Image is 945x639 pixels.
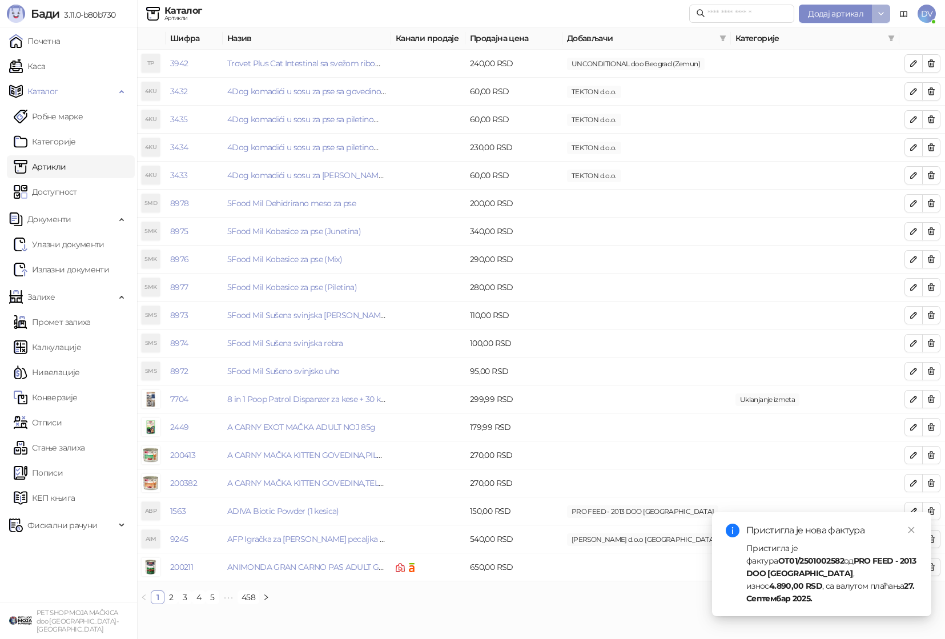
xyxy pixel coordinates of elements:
[223,106,391,134] td: 4Dog komadići u sosu za pse sa piletinom (100g)
[567,58,705,70] span: UNCONDITIONAL doo Beograd (Zemun)
[746,524,918,537] div: Пристигла је нова фактура
[223,27,391,50] th: Назив
[407,563,416,572] img: Ananas
[227,478,461,488] a: A CARNY MAČKA KITTEN GOVEDINA,TELETINA I PILETINA 200g
[223,302,391,329] td: 5Food Mil Sušena svinjska kost buta
[170,170,187,180] a: 3433
[14,336,81,359] a: Калкулације
[465,469,562,497] td: 270,00 RSD
[14,258,109,281] a: Излазни документи
[170,310,188,320] a: 8973
[465,357,562,385] td: 95,00 RSD
[746,542,918,605] div: Пристигла је фактура од , износ , са валутом плаћања
[465,274,562,302] td: 280,00 RSD
[170,254,188,264] a: 8976
[14,487,75,509] a: КЕП књига
[227,310,387,320] a: 5Food Mil Sušena svinjska [PERSON_NAME]
[37,609,118,633] small: PET SHOP MOJA MAČKICA doo [GEOGRAPHIC_DATA]-[GEOGRAPHIC_DATA]
[219,590,238,604] li: Следећих 5 Страна
[465,413,562,441] td: 179,99 RSD
[227,422,376,432] a: A CARNY EXOT MAČKA ADULT NOJ 85g
[227,534,435,544] a: AFP Igračka za [PERSON_NAME] pecaljka crveni čupavac
[14,155,66,178] a: ArtikliАртикли
[14,180,77,203] a: Доступност
[142,166,160,184] div: 4KU
[719,35,726,42] span: filter
[170,478,197,488] a: 200382
[137,590,151,604] li: Претходна страна
[223,274,391,302] td: 5Food Mil Kobasice za pse (Piletina)
[465,525,562,553] td: 540,00 RSD
[146,7,160,21] img: Artikli
[223,497,391,525] td: ADIVA Biotic Powder (1 kesica)
[170,366,188,376] a: 8972
[227,58,404,69] a: Trovet Plus Cat Intestinal sa svežom ribom (85g)
[165,591,178,604] a: 2
[227,506,339,516] a: ADIVA Biotic Powder (1 kesica)
[27,80,58,103] span: Каталог
[178,590,192,604] li: 3
[888,35,895,42] span: filter
[170,422,188,432] a: 2449
[769,581,822,591] strong: 4.890,00 RSD
[391,27,465,50] th: Канали продаје
[14,105,83,128] a: Робне марке
[227,394,393,404] a: 8 in 1 Poop Patrol Dispanzer za kese + 30 kesa
[179,591,191,604] a: 3
[223,329,391,357] td: 5Food Mil Sušena svinjska rebra
[170,226,188,236] a: 8975
[170,198,188,208] a: 8978
[227,338,343,348] a: 5Food Mil Sušena svinjska rebra
[223,134,391,162] td: 4Dog komadići u sosu za pse sa piletinom i govedinom (4x100g)
[14,361,80,384] a: Нивелације
[14,311,91,333] a: Промет залиха
[227,142,463,152] a: 4Dog komadići u sosu za pse sa piletinom i govedinom (4x100g)
[562,27,731,50] th: Добављачи
[808,9,863,19] span: Додај артикал
[142,54,160,73] div: TP
[27,286,55,308] span: Залихе
[907,526,915,534] span: close
[227,254,342,264] a: 5Food Mil Kobasice za pse (Mix)
[567,32,715,45] span: Добављачи
[465,162,562,190] td: 60,00 RSD
[227,114,406,124] a: 4Dog komadići u sosu za pse sa piletinom (100g)
[151,590,164,604] li: 1
[170,450,195,460] a: 200413
[170,142,188,152] a: 3434
[27,208,71,231] span: Документи
[263,594,270,601] span: right
[465,218,562,246] td: 340,00 RSD
[14,461,63,484] a: Пописи
[142,334,160,352] div: 5MS
[905,524,918,536] a: Close
[227,170,447,180] a: 4Dog komadići u sosu za [PERSON_NAME] piletinom (100g)
[778,556,844,566] strong: OT01/2501002582
[227,198,356,208] a: 5Food Mil Dehidrirano meso za pse
[27,514,97,537] span: Фискални рачуни
[886,30,897,47] span: filter
[735,393,799,406] span: Uklanjanje izmeta
[223,385,391,413] td: 8 in 1 Poop Patrol Dispanzer za kese + 30 kesa
[164,6,202,15] div: Каталог
[223,190,391,218] td: 5Food Mil Dehidrirano meso za pse
[465,106,562,134] td: 60,00 RSD
[9,609,32,632] img: 64x64-companyLogo-9f44b8df-f022-41eb-b7d6-300ad218de09.png
[7,5,25,23] img: Logo
[142,502,160,520] div: ABP
[170,506,186,516] a: 1563
[192,591,205,604] a: 4
[170,394,188,404] a: 7704
[14,233,104,256] a: Ulazni dokumentiУлазни документи
[31,7,59,21] span: Бади
[238,590,259,604] li: 458
[137,590,151,604] button: left
[142,110,160,128] div: 4KU
[567,114,621,126] span: TEKTON d.o.o.
[9,30,61,53] a: Почетна
[223,78,391,106] td: 4Dog komadići u sosu za pse sa govedinom (100g)
[465,27,562,50] th: Продајна цена
[170,338,188,348] a: 8974
[170,58,188,69] a: 3942
[567,142,621,154] span: TEKTON d.o.o.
